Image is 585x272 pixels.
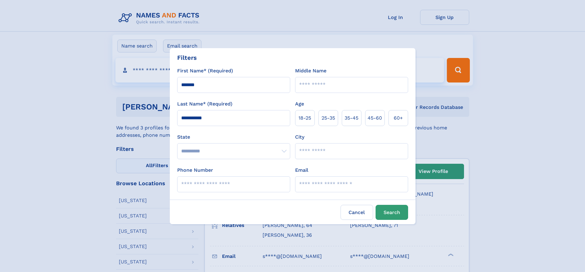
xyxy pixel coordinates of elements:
[341,205,373,220] label: Cancel
[177,53,197,62] div: Filters
[295,67,326,75] label: Middle Name
[295,167,308,174] label: Email
[298,114,311,122] span: 18‑25
[177,133,290,141] label: State
[295,100,304,108] label: Age
[394,114,403,122] span: 60+
[177,167,213,174] label: Phone Number
[177,67,233,75] label: First Name* (Required)
[345,114,358,122] span: 35‑45
[295,133,304,141] label: City
[322,114,335,122] span: 25‑35
[177,100,232,108] label: Last Name* (Required)
[368,114,382,122] span: 45‑60
[376,205,408,220] button: Search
